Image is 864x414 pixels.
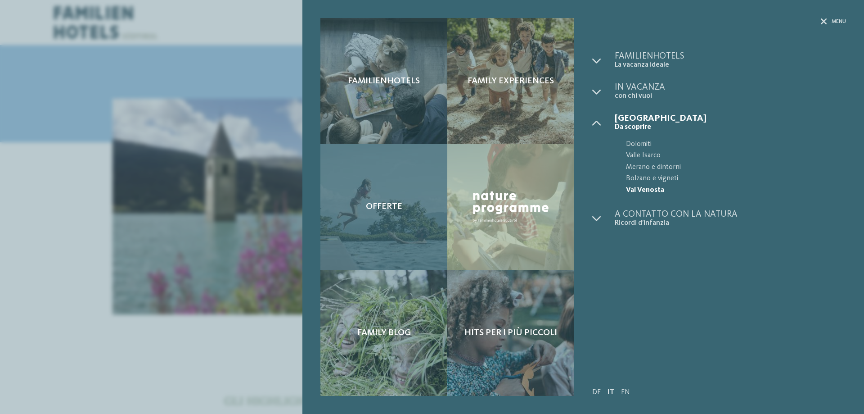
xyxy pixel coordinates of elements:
[447,18,574,144] a: Family hotel a Curon Venosta sul Lago di Resia Family experiences
[832,18,846,26] span: Menu
[615,162,846,173] a: Merano e dintorni
[626,173,846,185] span: Bolzano e vigneti
[615,52,846,61] span: Familienhotels
[615,83,846,92] span: In vacanza
[615,210,846,219] span: A contatto con la natura
[320,144,447,270] a: Family hotel a Curon Venosta sul Lago di Resia Offerte
[366,201,402,212] span: Offerte
[592,389,601,396] a: DE
[447,270,574,396] a: Family hotel a Curon Venosta sul Lago di Resia Hits per i più piccoli
[626,150,846,162] span: Valle Isarco
[615,173,846,185] a: Bolzano e vigneti
[615,150,846,162] a: Valle Isarco
[357,328,411,338] span: Family Blog
[615,52,846,69] a: Familienhotels La vacanza ideale
[615,114,846,132] a: [GEOGRAPHIC_DATA] Da scoprire
[470,188,552,225] img: Nature Programme
[464,328,557,338] span: Hits per i più piccoli
[447,144,574,270] a: Family hotel a Curon Venosta sul Lago di Resia Nature Programme
[626,139,846,150] span: Dolomiti
[615,61,846,69] span: La vacanza ideale
[615,219,846,227] span: Ricordi d’infanzia
[615,123,846,132] span: Da scoprire
[615,114,846,123] span: [GEOGRAPHIC_DATA]
[615,92,846,100] span: con chi vuoi
[615,185,846,196] a: Val Venosta
[320,18,447,144] a: Family hotel a Curon Venosta sul Lago di Resia Familienhotels
[626,185,846,196] span: Val Venosta
[615,139,846,150] a: Dolomiti
[615,210,846,227] a: A contatto con la natura Ricordi d’infanzia
[615,83,846,100] a: In vacanza con chi vuoi
[348,76,420,86] span: Familienhotels
[626,162,846,173] span: Merano e dintorni
[607,389,614,396] a: IT
[468,76,554,86] span: Family experiences
[320,270,447,396] a: Family hotel a Curon Venosta sul Lago di Resia Family Blog
[621,389,630,396] a: EN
